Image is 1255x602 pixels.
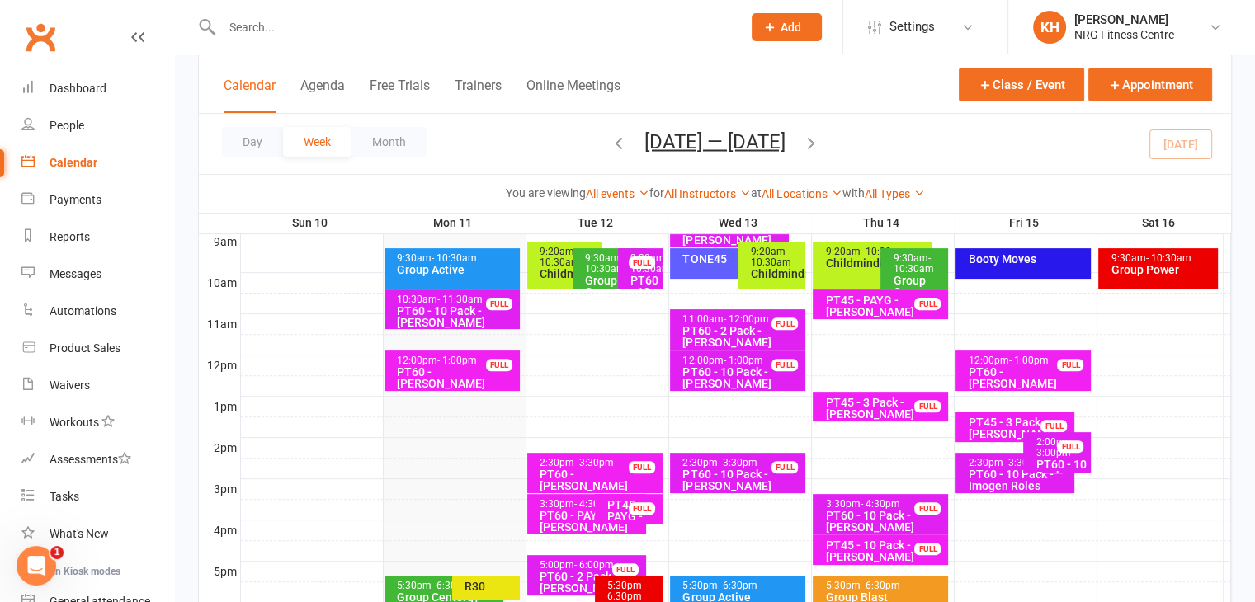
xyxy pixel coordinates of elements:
div: Group Centergy [892,275,945,298]
div: FULL [914,502,941,515]
button: Class / Event [959,68,1084,101]
div: FULL [1057,359,1083,371]
button: Calendar [224,78,276,113]
th: 9am [199,231,240,252]
th: 5pm [199,561,240,581]
div: PT60 - 10 Pack - [PERSON_NAME] [824,510,945,533]
a: Automations [21,293,174,330]
span: - 4:30pm [860,498,899,510]
div: FULL [1040,420,1067,432]
th: Sun 10 [240,213,383,233]
div: PT45 - 3 Pack - [PERSON_NAME] [967,416,1071,440]
a: Messages [21,256,174,293]
span: - 6:30pm [432,580,471,591]
span: - 10:30am [585,252,625,275]
div: PT60 - 10 Pack - [PERSON_NAME] [630,275,660,332]
th: Mon 11 [383,213,526,233]
button: [DATE] — [DATE] [644,129,786,153]
div: Calendar [50,156,97,169]
span: - 10:30am [750,246,790,268]
th: Thu 14 [811,213,954,233]
a: All Locations [762,187,842,200]
span: - 6:30pm [607,580,644,602]
th: Sat 16 [1097,213,1224,233]
div: FULL [771,359,798,371]
a: Waivers [21,367,174,404]
div: PT60 - 2 Pack - [PERSON_NAME] [682,325,802,348]
th: 10am [199,272,240,293]
div: FULL [629,461,655,473]
div: Childminding [749,268,802,280]
button: Week [283,127,351,157]
div: NRG Fitness Centre [1074,27,1174,42]
div: Waivers [50,379,90,392]
th: 12pm [199,355,240,375]
strong: at [751,186,762,200]
span: - 6:00pm [574,559,614,571]
div: R30 [464,581,517,592]
div: FULL [771,461,798,473]
div: PT45 - 3 Pack - [PERSON_NAME] [824,397,945,420]
div: 9:20am [824,247,928,257]
a: Assessments [21,441,174,478]
a: Payments [21,181,174,219]
div: Automations [50,304,116,317]
div: Group Power [1110,264,1215,275]
div: FULL [486,359,512,371]
span: 1 [50,546,64,559]
span: - 3:30pm [1003,457,1042,468]
div: 3:30pm [539,499,643,510]
div: 9:20am [539,247,597,268]
a: Clubworx [20,16,61,58]
div: Childminding [824,257,928,269]
div: Booty Moves [967,253,1088,265]
span: - 6:30pm [717,580,757,591]
div: PT60 - 10 Pack - Imogen Roles [967,468,1071,491]
a: All Instructors [664,187,751,200]
iframe: Intercom live chat [17,546,56,586]
th: 2pm [199,437,240,458]
div: Reports [50,230,90,243]
div: What's New [50,527,109,540]
div: 9:30am [396,253,517,264]
div: 5:30pm [682,581,802,591]
span: - 1:00pm [437,355,477,366]
button: Agenda [300,78,345,113]
a: What's New [21,515,174,553]
div: 10:30am [396,294,517,305]
strong: for [649,186,664,200]
span: - 10:30am [1145,252,1191,264]
div: Messages [50,267,101,280]
div: 2:30pm [682,458,802,468]
button: Appointment [1088,68,1212,101]
a: All events [586,187,649,200]
div: 2:30pm [539,458,659,468]
div: 9:30am [584,253,643,275]
button: Online Meetings [526,78,620,113]
span: - 1:00pm [1008,355,1048,366]
div: Workouts [50,416,99,429]
span: Add [781,21,801,34]
div: Payments [50,193,101,206]
div: 5:30pm [824,581,945,591]
div: Group Centergy [584,275,643,298]
a: Workouts [21,404,174,441]
div: PT45 - PAYG - [PERSON_NAME] [606,499,659,534]
div: PT60 - 10 Pack - [PERSON_NAME] [682,468,802,491]
button: Month [351,127,427,157]
div: Tasks [50,490,79,503]
span: - 3:30pm [574,457,614,468]
input: Search... [217,16,730,39]
div: PT60 - 10 Pack - [PERSON_NAME] [396,305,517,328]
strong: You are viewing [506,186,586,200]
a: Product Sales [21,330,174,367]
div: 9:30am [630,253,660,275]
a: Dashboard [21,70,174,107]
div: 11:00am [682,314,802,325]
div: FULL [914,543,941,555]
div: FULL [1057,440,1083,453]
div: 5:30pm [396,581,500,591]
div: PT60 - [PERSON_NAME] [396,366,517,389]
th: 11am [199,313,240,334]
span: - 10:30am [893,252,933,275]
